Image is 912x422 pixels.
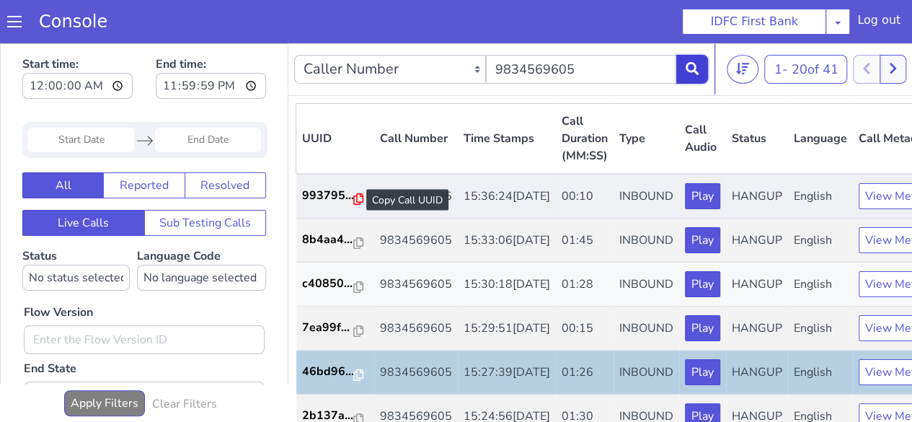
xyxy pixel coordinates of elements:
[614,307,679,351] td: INBOUND
[28,84,134,109] input: Start Date
[302,276,354,293] p: 7ea99f...
[296,61,374,131] th: UUID
[22,8,133,60] label: Start time:
[788,219,853,263] td: English
[24,338,265,367] input: Enter the End State Value
[788,351,853,395] td: English
[726,175,788,219] td: HANGUP
[726,307,788,351] td: HANGUP
[458,131,556,175] td: 15:36:24[DATE]
[614,263,679,307] td: INBOUND
[156,30,266,56] input: End time:
[302,364,354,381] p: 2b137a...
[374,351,458,395] td: 9834569605
[614,219,679,263] td: INBOUND
[185,129,266,155] button: Resolved
[556,175,614,219] td: 01:45
[152,354,217,368] h6: Clear Filters
[726,263,788,307] td: HANGUP
[788,61,853,131] th: Language
[302,320,354,337] p: 46bd96...
[685,140,720,166] button: Play
[458,307,556,351] td: 15:27:39[DATE]
[302,144,368,161] a: 993795...
[685,360,720,386] button: Play
[103,129,185,155] button: Reported
[788,175,853,219] td: English
[22,12,125,32] a: Console
[788,263,853,307] td: English
[374,131,458,175] td: 9834569605
[556,219,614,263] td: 01:28
[458,219,556,263] td: 15:30:18[DATE]
[24,260,93,278] label: Flow Version
[374,175,458,219] td: 9834569605
[302,232,354,249] p: c40850...
[614,351,679,395] td: INBOUND
[458,351,556,395] td: 15:24:56[DATE]
[726,131,788,175] td: HANGUP
[556,307,614,351] td: 01:26
[458,263,556,307] td: 15:29:51[DATE]
[458,61,556,131] th: Time Stamps
[614,175,679,219] td: INBOUND
[679,61,726,131] th: Call Audio
[556,61,614,131] th: Call Duration (MM:SS)
[764,12,847,40] button: 1- 20of 41
[302,144,354,161] p: 993795...
[614,61,679,131] th: Type
[857,12,900,35] div: Log out
[374,61,458,131] th: Call Number
[302,188,354,205] p: 8b4aa4...
[788,307,853,351] td: English
[458,175,556,219] td: 15:33:06[DATE]
[302,188,368,205] a: 8b4aa4...
[155,84,261,109] input: End Date
[486,12,678,40] input: Enter the Caller Number
[685,184,720,210] button: Play
[144,167,267,193] button: Sub Testing Calls
[374,263,458,307] td: 9834569605
[22,205,130,247] label: Status
[24,282,265,311] input: Enter the Flow Version ID
[685,316,720,342] button: Play
[22,30,133,56] input: Start time:
[726,61,788,131] th: Status
[22,129,104,155] button: All
[556,351,614,395] td: 01:30
[374,219,458,263] td: 9834569605
[22,221,130,247] select: Status
[302,364,368,381] a: 2b137a...
[64,347,145,373] button: Apply Filters
[156,8,266,60] label: End time:
[302,320,368,337] a: 46bd96...
[685,272,720,298] button: Play
[137,221,266,247] select: Language Code
[137,205,266,247] label: Language Code
[614,131,679,175] td: INBOUND
[788,131,853,175] td: English
[374,307,458,351] td: 9834569605
[302,232,368,249] a: c40850...
[685,228,720,254] button: Play
[791,17,838,35] span: 20 of 41
[556,131,614,175] td: 00:10
[556,263,614,307] td: 00:15
[726,219,788,263] td: HANGUP
[22,167,145,193] button: Live Calls
[682,9,826,35] button: IDFC First Bank
[24,317,76,334] label: End State
[302,276,368,293] a: 7ea99f...
[726,351,788,395] td: HANGUP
